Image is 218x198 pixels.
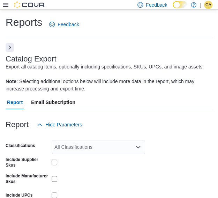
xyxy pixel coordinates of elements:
[6,192,32,198] label: Include UPCs
[6,120,29,129] h3: Report
[6,15,42,29] h1: Reports
[14,1,45,8] img: Cova
[58,21,79,28] span: Feedback
[6,157,49,168] label: Include Supplier Skus
[46,17,82,31] a: Feedback
[31,95,75,109] span: Email Subscription
[7,95,23,109] span: Report
[6,173,49,184] label: Include Manufacturer Skus
[6,79,16,84] b: Note
[204,1,212,9] div: Cree-Ann Perrin
[173,8,173,9] span: Dark Mode
[6,43,14,52] button: Next
[200,1,201,9] p: |
[45,121,82,128] span: Hide Parameters
[135,144,141,150] button: Open list of options
[6,143,35,148] label: Classifications
[146,1,167,8] span: Feedback
[34,118,85,132] button: Hide Parameters
[205,1,211,9] span: CA
[6,63,209,93] div: Export all catalog items, optionally including specifications, SKUs, UPCs, and image assets. : Se...
[6,55,56,63] h3: Catalog Export
[173,1,187,8] input: Dark Mode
